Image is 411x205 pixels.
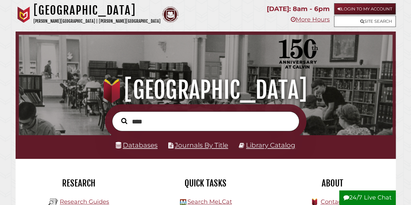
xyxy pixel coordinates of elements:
[20,178,137,189] h2: Research
[267,3,330,15] p: [DATE]: 8am - 6pm
[25,76,386,104] h1: [GEOGRAPHIC_DATA]
[147,178,264,189] h2: Quick Tasks
[291,16,330,23] a: More Hours
[334,16,396,27] a: Site Search
[121,118,127,124] i: Search
[175,141,228,149] a: Journals By Title
[33,3,161,18] h1: [GEOGRAPHIC_DATA]
[16,6,32,23] img: Calvin University
[33,18,161,25] p: [PERSON_NAME][GEOGRAPHIC_DATA] | [PERSON_NAME][GEOGRAPHIC_DATA]
[334,3,396,15] a: Login to My Account
[118,116,131,126] button: Search
[246,141,295,149] a: Library Catalog
[274,178,391,189] h2: About
[116,141,158,149] a: Databases
[162,6,178,23] img: Calvin Theological Seminary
